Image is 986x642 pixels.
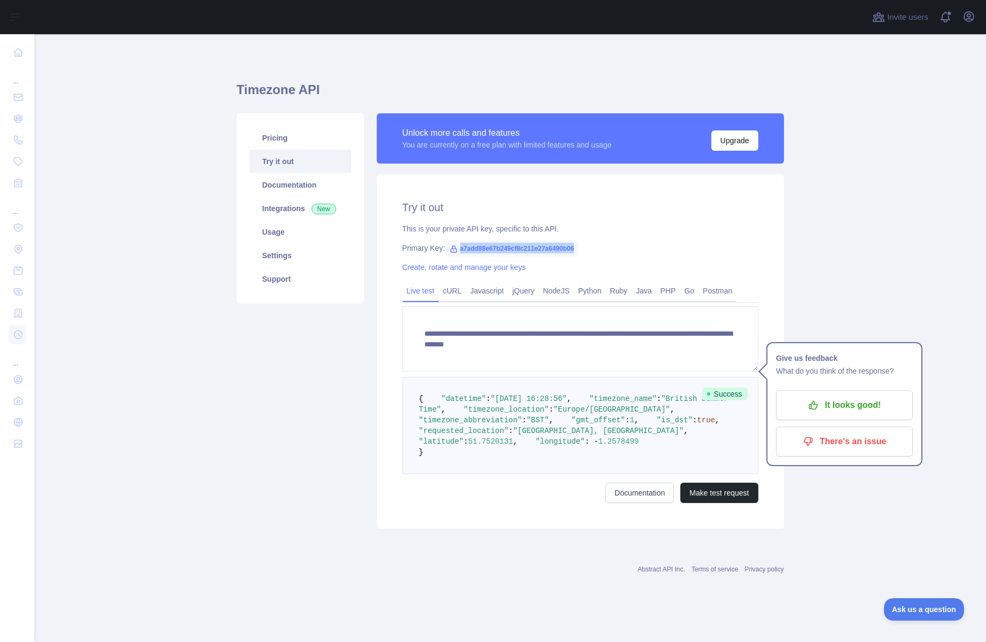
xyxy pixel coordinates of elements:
[445,241,579,257] span: a7add88e67b249cf8c211e27a6490b06
[9,346,26,368] div: ...
[250,220,351,244] a: Usage
[466,282,508,299] a: Javascript
[468,437,513,446] span: 51.7520131
[574,282,606,299] a: Python
[250,150,351,173] a: Try it out
[605,483,674,503] a: Documentation
[692,566,738,573] a: Terms of service
[887,11,928,24] span: Invite users
[237,81,784,107] h1: Timezone API
[441,395,486,403] span: "datetime"
[526,416,549,424] span: "BST"
[513,427,684,435] span: "[GEOGRAPHIC_DATA], [GEOGRAPHIC_DATA]"
[419,427,509,435] span: "requested_location"
[680,282,698,299] a: Go
[684,427,688,435] span: ,
[625,416,630,424] span: :
[419,395,423,403] span: {
[522,416,526,424] span: :
[634,416,639,424] span: ,
[513,437,517,446] span: ,
[711,130,758,151] button: Upgrade
[250,267,351,291] a: Support
[250,197,351,220] a: Integrations New
[630,416,634,424] span: 1
[776,365,913,377] p: What do you think of the response?
[870,9,930,26] button: Invite users
[657,395,661,403] span: :
[884,598,965,621] iframe: Toggle Customer Support
[441,405,446,414] span: ,
[697,416,715,424] span: true
[419,448,423,457] span: }
[402,223,758,234] div: This is your private API key, specific to this API.
[509,427,513,435] span: :
[605,282,632,299] a: Ruby
[402,200,758,215] h2: Try it out
[402,263,526,272] a: Create, rotate and manage your keys
[589,395,657,403] span: "timezone_name"
[402,243,758,253] div: Primary Key:
[464,437,468,446] span: :
[632,282,656,299] a: Java
[486,395,491,403] span: :
[656,282,680,299] a: PHP
[638,566,685,573] a: Abstract API Inc.
[402,282,439,299] a: Live test
[585,437,598,446] span: : -
[599,437,639,446] span: 1.2578499
[698,282,736,299] a: Postman
[250,126,351,150] a: Pricing
[744,566,783,573] a: Privacy policy
[670,405,674,414] span: ,
[776,352,913,365] h1: Give us feedback
[491,395,567,403] span: "[DATE] 16:28:56"
[250,173,351,197] a: Documentation
[539,282,574,299] a: NodeJS
[402,140,612,150] div: You are currently on a free plan with limited features and usage
[549,405,553,414] span: :
[554,405,670,414] span: "Europe/[GEOGRAPHIC_DATA]"
[535,437,585,446] span: "longitude"
[250,244,351,267] a: Settings
[402,127,612,140] div: Unlock more calls and features
[9,195,26,216] div: ...
[715,416,719,424] span: ,
[419,416,522,424] span: "timezone_abbreviation"
[571,416,625,424] span: "gmt_offset"
[508,282,539,299] a: jQuery
[657,416,693,424] span: "is_dst"
[702,388,748,400] span: Success
[549,416,553,424] span: ,
[693,416,697,424] span: :
[9,64,26,86] div: ...
[312,204,336,214] span: New
[464,405,549,414] span: "timezone_location"
[419,437,464,446] span: "latitude"
[439,282,466,299] a: cURL
[680,483,758,503] button: Make test request
[567,395,571,403] span: ,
